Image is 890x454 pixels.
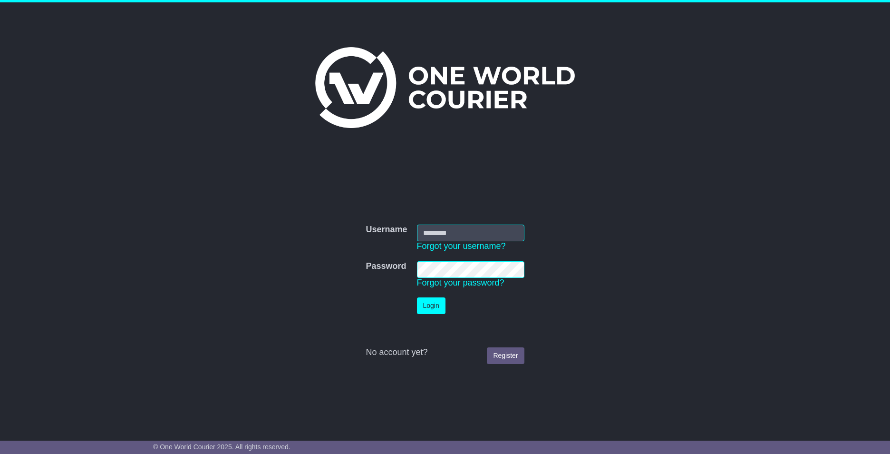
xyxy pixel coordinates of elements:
img: One World [315,47,575,128]
label: Password [366,261,406,272]
a: Forgot your username? [417,241,506,251]
span: © One World Courier 2025. All rights reserved. [153,443,290,451]
div: No account yet? [366,347,524,358]
a: Register [487,347,524,364]
button: Login [417,297,445,314]
a: Forgot your password? [417,278,504,287]
label: Username [366,225,407,235]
